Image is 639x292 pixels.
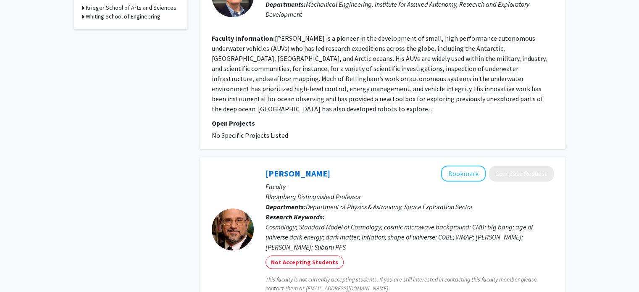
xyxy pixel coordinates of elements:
[86,3,176,12] h3: Krieger School of Arts and Sciences
[266,213,325,221] b: Research Keywords:
[212,131,288,139] span: No Specific Projects Listed
[212,34,547,113] fg-read-more: [PERSON_NAME] is a pioneer in the development of small, high performance autonomous underwater ve...
[86,12,160,21] h3: Whiting School of Engineering
[266,168,330,179] a: [PERSON_NAME]
[212,34,275,42] b: Faculty Information:
[212,118,554,128] p: Open Projects
[266,182,554,192] p: Faculty
[266,192,554,202] p: Bloomberg Distinguished Professor
[266,222,554,252] div: Cosmology; Standard Model of Cosmology; cosmic microwave background; CMB; big bang; age of univer...
[441,166,486,182] button: Add Chuck Bennett to Bookmarks
[489,166,554,182] button: Compose Request to Chuck Bennett
[6,254,36,286] iframe: Chat
[266,255,344,269] mat-chip: Not Accepting Students
[266,203,306,211] b: Departments:
[306,203,473,211] span: Department of Physics & Astronomy, Space Exploration Sector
